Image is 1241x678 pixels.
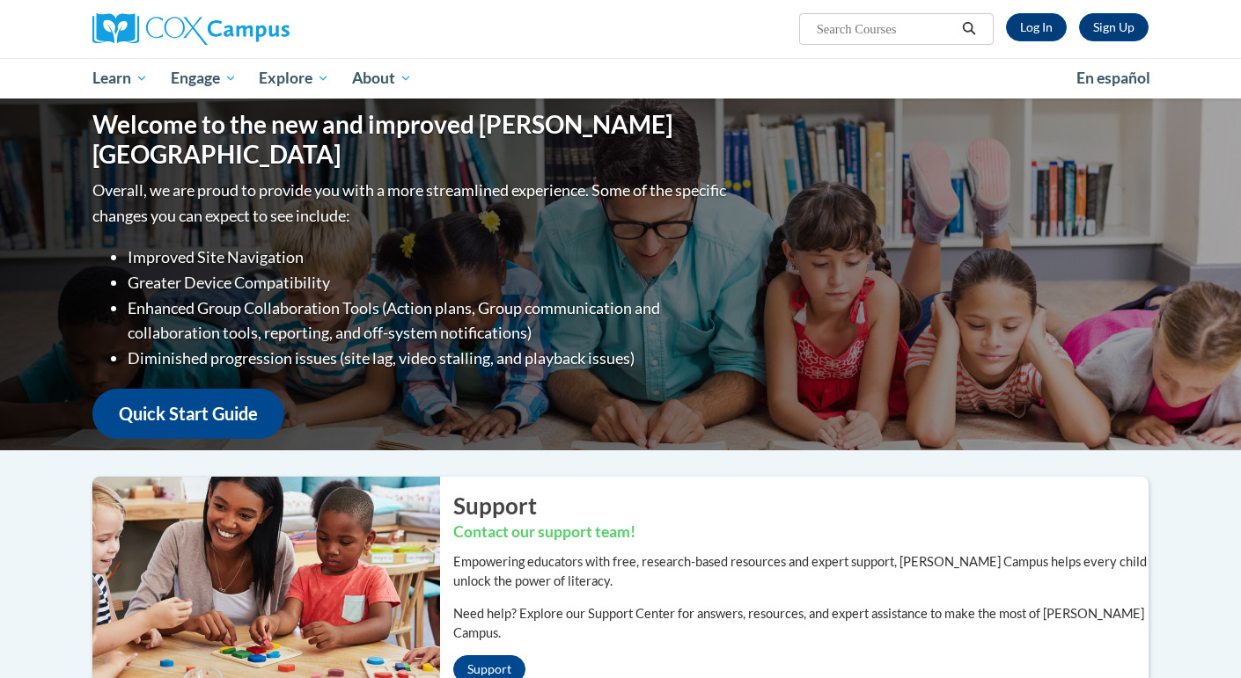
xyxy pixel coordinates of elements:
[92,68,148,89] span: Learn
[171,68,237,89] span: Engage
[815,18,956,40] input: Search Courses
[92,389,284,439] a: Quick Start Guide
[92,13,427,45] a: Cox Campus
[92,178,731,229] p: Overall, we are proud to provide you with a more streamlined experience. Some of the specific cha...
[453,521,1149,543] h3: Contact our support team!
[1006,13,1067,41] a: Log In
[341,58,423,98] a: About
[81,58,159,98] a: Learn
[956,18,982,40] button: Search
[1079,13,1149,41] a: Register
[159,58,248,98] a: Engage
[92,13,290,45] img: Cox Campus
[128,346,731,371] li: Diminished progression issues (site lag, video stalling, and playback issues)
[128,295,731,346] li: Enhanced Group Collaboration Tools (Action plans, Group communication and collaboration tools, re...
[352,68,412,89] span: About
[128,244,731,270] li: Improved Site Navigation
[259,68,329,89] span: Explore
[1076,69,1150,87] span: En español
[1065,60,1162,97] a: En español
[453,490,1149,521] h2: Support
[453,552,1149,591] p: Empowering educators with free, research-based resources and expert support, [PERSON_NAME] Campus...
[92,110,731,169] h1: Welcome to the new and improved [PERSON_NAME][GEOGRAPHIC_DATA]
[128,270,731,295] li: Greater Device Compatibility
[66,58,1175,98] div: Main menu
[453,604,1149,643] p: Need help? Explore our Support Center for answers, resources, and expert assistance to make the m...
[247,58,341,98] a: Explore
